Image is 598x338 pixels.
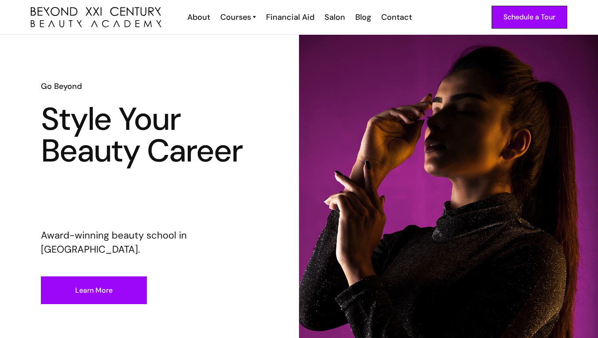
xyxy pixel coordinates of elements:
div: Courses [220,11,251,23]
a: About [182,11,215,23]
h1: Style Your Beauty Career [41,103,258,167]
div: Blog [355,11,371,23]
img: beyond 21st century beauty academy logo [31,7,161,28]
div: About [187,11,210,23]
div: Contact [381,11,412,23]
p: Award-winning beauty school in [GEOGRAPHIC_DATA]. [41,228,258,257]
a: Financial Aid [260,11,319,23]
a: Learn More [41,276,147,304]
div: Salon [325,11,345,23]
a: home [31,7,161,28]
a: Schedule a Tour [492,6,567,29]
a: Blog [350,11,376,23]
a: Courses [220,11,256,23]
div: Financial Aid [266,11,314,23]
a: Contact [376,11,416,23]
a: Salon [319,11,350,23]
h6: Go Beyond [41,81,258,92]
div: Schedule a Tour [503,11,555,23]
